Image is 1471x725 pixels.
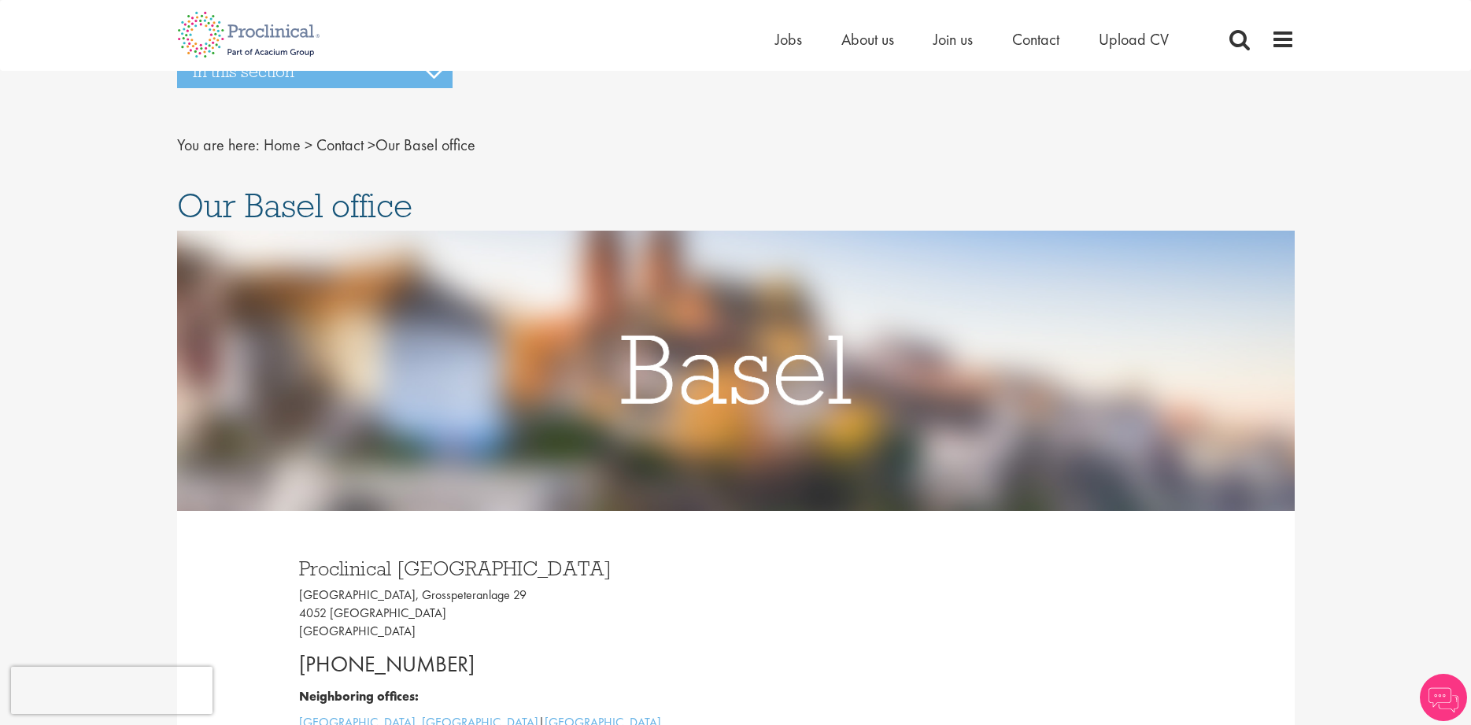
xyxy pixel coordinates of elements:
[177,55,453,88] h3: In this section
[299,586,724,641] p: [GEOGRAPHIC_DATA], Grosspeteranlage 29 4052 [GEOGRAPHIC_DATA] [GEOGRAPHIC_DATA]
[11,667,213,714] iframe: reCAPTCHA
[299,558,724,579] h3: Proclinical [GEOGRAPHIC_DATA]
[264,135,301,155] a: breadcrumb link to Home
[368,135,375,155] span: >
[299,649,724,680] p: [PHONE_NUMBER]
[264,135,475,155] span: Our Basel office
[1099,29,1169,50] a: Upload CV
[299,688,419,705] b: Neighboring offices:
[177,135,260,155] span: You are here:
[1012,29,1059,50] a: Contact
[177,184,412,227] span: Our Basel office
[841,29,894,50] a: About us
[775,29,802,50] a: Jobs
[933,29,973,50] a: Join us
[305,135,312,155] span: >
[316,135,364,155] a: breadcrumb link to Contact
[1420,674,1467,721] img: Chatbot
